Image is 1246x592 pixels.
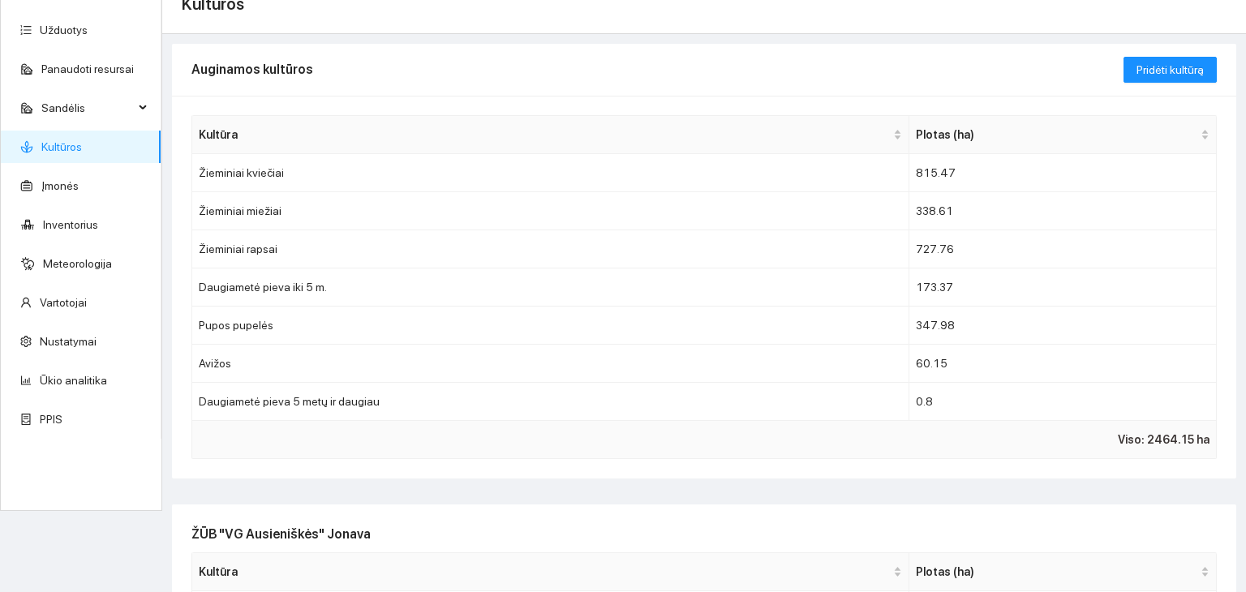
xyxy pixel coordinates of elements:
th: this column's title is Plotas (ha),this column is sortable [909,553,1217,591]
span: Pridėti kultūrą [1136,61,1204,79]
td: Avižos [192,345,909,383]
button: Pridėti kultūrą [1124,57,1217,83]
td: Žieminiai kviečiai [192,154,909,192]
a: Ūkio analitika [40,374,107,387]
td: 173.37 [909,268,1217,307]
a: PPIS [40,413,62,426]
td: Žieminiai rapsai [192,230,909,268]
td: 727.76 [909,230,1217,268]
span: Sandėlis [41,92,134,124]
td: 815.47 [909,154,1217,192]
td: 60.15 [909,345,1217,383]
div: Auginamos kultūros [191,46,1124,92]
th: this column's title is Kultūra,this column is sortable [192,116,909,154]
td: 338.61 [909,192,1217,230]
a: Kultūros [41,140,82,153]
span: Plotas (ha) [916,126,1197,144]
td: Daugiametė pieva iki 5 m. [192,268,909,307]
th: this column's title is Plotas (ha),this column is sortable [909,116,1217,154]
a: Panaudoti resursai [41,62,134,75]
h2: ŽŪB "VG Ausieniškės" Jonava [191,524,1217,544]
td: Daugiametė pieva 5 metų ir daugiau [192,383,909,421]
span: Kultūra [199,563,890,581]
td: 347.98 [909,307,1217,345]
a: Nustatymai [40,335,97,348]
a: Užduotys [40,24,88,36]
span: Kultūra [199,126,890,144]
td: 0.8 [909,383,1217,421]
td: Pupos pupelės [192,307,909,345]
span: Viso: 2464.15 ha [1118,431,1209,448]
a: Įmonės [41,179,79,192]
span: Plotas (ha) [916,563,1197,581]
a: Vartotojai [40,296,87,309]
a: Meteorologija [43,257,112,270]
td: Žieminiai miežiai [192,192,909,230]
th: this column's title is Kultūra,this column is sortable [192,553,909,591]
a: Inventorius [43,218,98,231]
